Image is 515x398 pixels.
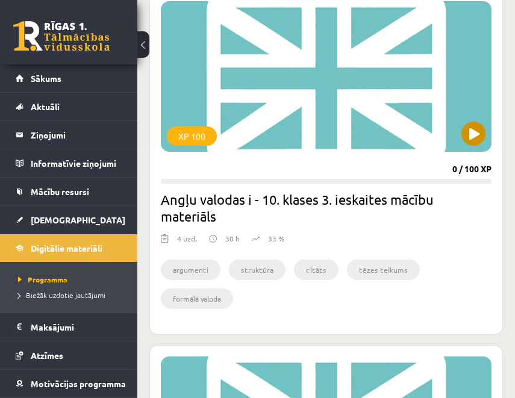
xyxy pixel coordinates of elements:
a: Programma [18,274,125,285]
span: Atzīmes [31,350,63,361]
li: tēzes teikums [347,260,420,280]
li: argumenti [161,260,220,280]
li: struktūra [229,260,286,280]
a: [DEMOGRAPHIC_DATA] [16,206,122,234]
a: Atzīmes [16,341,122,369]
span: [DEMOGRAPHIC_DATA] [31,214,125,225]
p: 30 h [225,233,240,244]
span: Aktuāli [31,101,60,112]
a: Motivācijas programma [16,370,122,397]
li: citāts [294,260,339,280]
span: Programma [18,275,67,284]
span: Sākums [31,73,61,84]
span: Mācību resursi [31,186,89,197]
a: Maksājumi [16,313,122,341]
h2: Angļu valodas i - 10. klases 3. ieskaites mācību materiāls [161,191,492,225]
legend: Informatīvie ziņojumi [31,149,122,177]
div: 4 uzd. [177,233,197,251]
a: Biežāk uzdotie jautājumi [18,290,125,300]
a: Informatīvie ziņojumi [16,149,122,177]
p: 33 % [268,233,284,244]
span: Biežāk uzdotie jautājumi [18,290,105,300]
a: Rīgas 1. Tālmācības vidusskola [13,21,110,51]
legend: Maksājumi [31,313,122,341]
a: Sākums [16,64,122,92]
a: Mācību resursi [16,178,122,205]
span: Digitālie materiāli [31,243,102,253]
div: XP 100 [167,126,217,146]
a: Ziņojumi [16,121,122,149]
legend: Ziņojumi [31,121,122,149]
span: Motivācijas programma [31,378,126,389]
a: Digitālie materiāli [16,234,122,262]
a: Aktuāli [16,93,122,120]
li: formālā valoda [161,288,233,309]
